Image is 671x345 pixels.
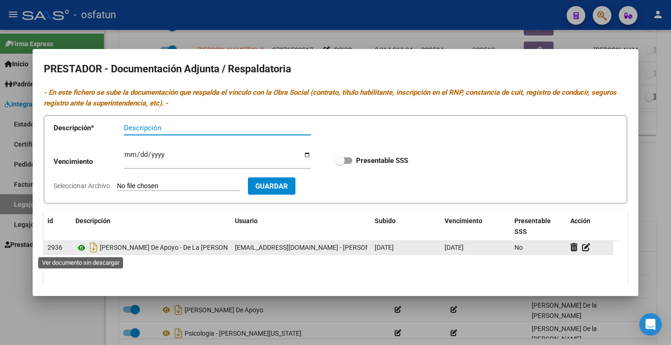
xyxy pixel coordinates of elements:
[248,177,295,195] button: Guardar
[445,217,482,225] span: Vencimiento
[356,156,408,165] strong: Presentable SSS
[48,244,62,251] span: 2936
[54,123,124,134] p: Descripción
[44,60,627,78] h2: PRESTADOR - Documentación Adjunta / Respaldatoria
[514,244,523,251] span: No
[255,182,288,190] span: Guardar
[48,217,53,225] span: id
[570,217,590,225] span: Acción
[75,217,110,225] span: Descripción
[44,88,616,107] i: - En este fichero se sube la documentación que respalda el vínculo con la Obra Social (contrato, ...
[54,156,124,167] p: Vencimiento
[235,217,258,225] span: Usuario
[54,182,110,190] span: Seleccionar Archivo
[72,211,231,242] datatable-header-cell: Descripción
[235,244,459,251] span: [EMAIL_ADDRESS][DOMAIN_NAME] - [PERSON_NAME] De la [PERSON_NAME]
[639,313,662,336] div: Open Intercom Messenger
[445,244,464,251] span: [DATE]
[44,211,72,242] datatable-header-cell: id
[231,211,371,242] datatable-header-cell: Usuario
[375,244,394,251] span: [DATE]
[441,211,511,242] datatable-header-cell: Vencimiento
[567,211,613,242] datatable-header-cell: Acción
[375,217,396,225] span: Subido
[88,240,100,255] i: Descargar documento
[514,217,551,235] span: Presentable SSS
[371,211,441,242] datatable-header-cell: Subido
[511,211,567,242] datatable-header-cell: Presentable SSS
[100,244,251,252] span: [PERSON_NAME] De Apoyo - De La [PERSON_NAME]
